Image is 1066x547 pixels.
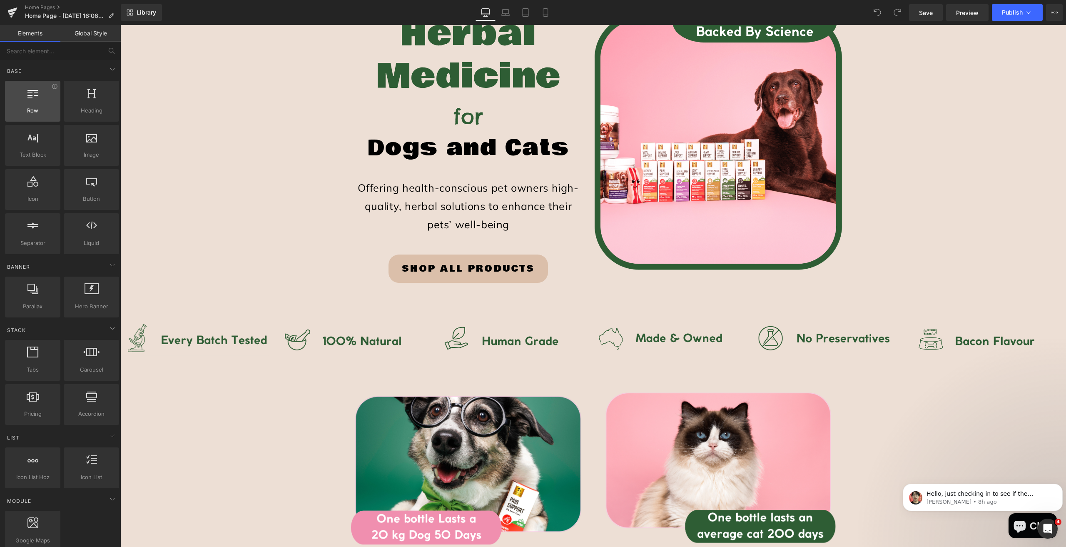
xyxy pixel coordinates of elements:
span: Accordion [66,410,117,418]
span: List [6,434,20,442]
a: Preview [946,4,989,21]
a: Laptop [496,4,516,21]
p: for [229,73,467,109]
span: Module [6,497,32,505]
span: Tabs [7,365,58,374]
iframe: Intercom notifications message [899,466,1066,525]
span: Stack [6,326,27,334]
span: Image [66,150,117,159]
a: Global Style [60,25,121,42]
span: 4 [1055,519,1061,525]
span: Preview [956,8,979,17]
a: Home Pages [25,4,121,11]
span: Banner [6,263,31,271]
iframe: Intercom live chat [1038,519,1058,539]
span: Pricing [7,410,58,418]
h1: Dogs and Cats [236,109,461,137]
button: More [1046,4,1063,21]
span: Home Page - [DATE] 16:06:38 [25,12,105,19]
span: Separator [7,239,58,247]
span: Carousel [66,365,117,374]
button: Undo [869,4,886,21]
a: New Library [121,4,162,21]
span: Library [137,9,156,16]
button: Publish [992,4,1043,21]
span: Publish [1002,9,1023,16]
inbox-online-store-chat: Shopify online store chat [886,488,939,515]
span: Text Block [7,150,58,159]
a: Desktop [476,4,496,21]
span: Google Maps [7,536,58,545]
span: Row [7,106,58,115]
span: Button [66,195,117,203]
a: Tablet [516,4,535,21]
span: Save [919,8,933,17]
span: Heading [66,106,117,115]
span: Offering health-conscious pet owners high-quality, herbal solutions to enhance their pets’ well-b... [237,156,458,206]
span: Icon List Hoz [7,473,58,482]
span: Hero Banner [66,302,117,311]
span: Icon List [66,473,117,482]
span: Base [6,67,22,75]
button: Redo [889,4,906,21]
span: Parallax [7,302,58,311]
div: View Information [52,83,58,90]
a: Shop all products [268,230,428,258]
span: Liquid [66,239,117,247]
a: Mobile [535,4,555,21]
span: Icon [7,195,58,203]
